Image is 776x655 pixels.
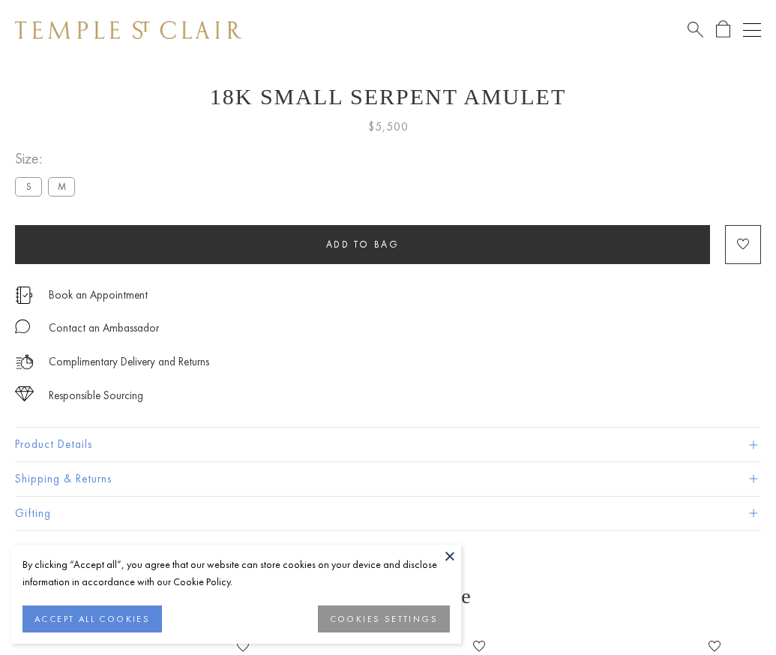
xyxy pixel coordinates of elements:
[326,238,400,251] span: Add to bag
[22,605,162,632] button: ACCEPT ALL COOKIES
[15,497,761,530] button: Gifting
[743,21,761,39] button: Open navigation
[368,117,409,137] span: $5,500
[49,319,159,338] div: Contact an Ambassador
[48,177,75,196] label: M
[716,20,730,39] a: Open Shopping Bag
[15,386,34,401] img: icon_sourcing.svg
[49,386,143,405] div: Responsible Sourcing
[318,605,450,632] button: COOKIES SETTINGS
[15,21,241,39] img: Temple St. Clair
[15,287,33,304] img: icon_appointment.svg
[49,353,209,371] p: Complimentary Delivery and Returns
[22,556,450,590] div: By clicking “Accept all”, you agree that our website can store cookies on your device and disclos...
[15,428,761,461] button: Product Details
[15,177,42,196] label: S
[15,462,761,496] button: Shipping & Returns
[688,20,703,39] a: Search
[15,225,710,264] button: Add to bag
[15,353,34,371] img: icon_delivery.svg
[15,319,30,334] img: MessageIcon-01_2.svg
[15,146,81,171] span: Size:
[49,287,148,303] a: Book an Appointment
[15,84,761,110] h1: 18K Small Serpent Amulet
